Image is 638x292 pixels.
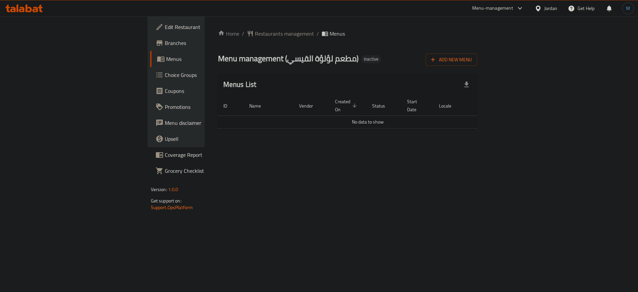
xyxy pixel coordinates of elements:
[218,51,359,66] span: Menu management ( مطعم لؤلؤة القيسي )
[165,87,249,95] span: Coupons
[459,77,475,93] div: Export file
[218,96,518,129] table: enhanced table
[150,51,254,67] a: Menus
[626,5,630,12] span: M
[255,30,314,38] span: Restaurants management
[299,102,322,110] span: Vendor
[431,56,472,64] span: Add New Menu
[150,19,254,35] a: Edit Restaurant
[249,102,269,110] span: Name
[247,30,314,38] a: Restaurants management
[165,119,249,127] span: Menu disclaimer
[223,80,257,90] h2: Menus List
[426,54,477,66] button: Add New Menu
[165,135,249,143] span: Upsell
[150,163,254,179] a: Grocery Checklist
[168,185,178,194] span: 1.0.0
[150,131,254,147] a: Upsell
[165,71,249,79] span: Choice Groups
[361,56,381,62] span: Inactive
[150,99,254,115] a: Promotions
[150,147,254,163] a: Coverage Report
[352,118,384,126] span: No data to show
[330,30,345,38] span: Menus
[151,185,167,194] span: Version:
[361,55,381,63] div: Inactive
[150,115,254,131] a: Menu disclaimer
[472,4,513,12] div: Menu-management
[165,167,249,175] span: Grocery Checklist
[151,203,193,212] a: Support.OpsPlatform
[150,35,254,51] a: Branches
[372,102,394,110] span: Status
[165,103,249,111] span: Promotions
[335,98,359,114] span: Created On
[165,39,249,47] span: Branches
[165,23,249,31] span: Edit Restaurant
[218,30,478,38] nav: breadcrumb
[151,196,181,205] span: Get support on:
[407,98,426,114] span: Start Date
[544,5,557,12] div: Jordan
[223,102,236,110] span: ID
[317,30,319,38] li: /
[150,67,254,83] a: Choice Groups
[439,102,460,110] span: Locale
[165,151,249,159] span: Coverage Report
[150,83,254,99] a: Coupons
[468,96,518,116] th: Actions
[166,55,249,63] span: Menus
